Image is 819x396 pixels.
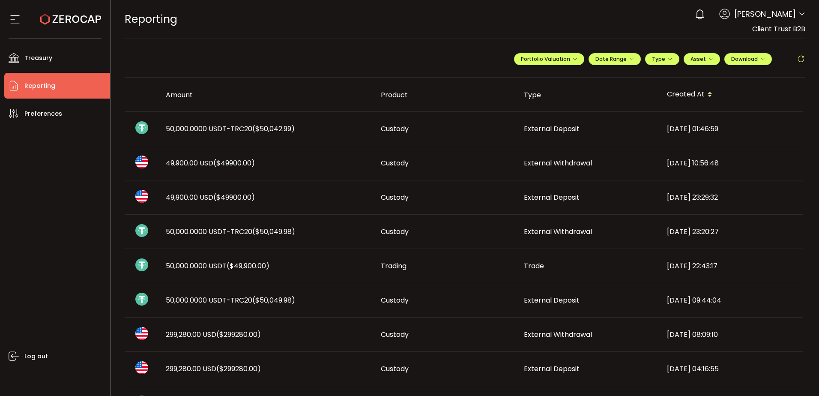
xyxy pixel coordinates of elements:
button: Download [724,53,772,65]
span: ($49,900.00) [227,261,269,271]
span: Trade [524,261,544,271]
span: External Withdrawal [524,158,592,168]
span: External Deposit [524,364,580,374]
span: ($50,042.99) [252,124,295,134]
span: External Deposit [524,192,580,202]
span: External Withdrawal [524,227,592,237]
span: ($49900.00) [213,158,255,168]
span: Portfolio Valuation [521,55,577,63]
span: Asset [690,55,706,63]
iframe: Chat Widget [776,355,819,396]
span: 299,280.00 USD [166,330,261,339]
div: Created At [660,87,803,102]
span: Treasury [24,52,52,64]
span: Download [731,55,765,63]
div: [DATE] 04:16:55 [660,364,803,374]
img: usdt_portfolio.svg [135,224,148,237]
div: [DATE] 01:46:59 [660,124,803,134]
div: [DATE] 08:09:10 [660,330,803,339]
div: Type [517,90,660,100]
span: Date Range [595,55,634,63]
div: [DATE] 22:43:17 [660,261,803,271]
span: 50,000.0000 USDT-TRC20 [166,227,295,237]
div: [DATE] 10:56:48 [660,158,803,168]
button: Type [645,53,679,65]
span: ($50,049.98) [252,227,295,237]
span: Trading [381,261,407,271]
span: 50,000.0000 USDT [166,261,269,271]
img: usdt_portfolio.svg [135,293,148,306]
span: External Withdrawal [524,330,592,339]
span: Custody [381,330,409,339]
span: [PERSON_NAME] [734,8,796,20]
span: Log out [24,350,48,363]
span: Custody [381,124,409,134]
img: usdt_portfolio.svg [135,121,148,134]
span: Custody [381,158,409,168]
span: Client Trust B2B [752,24,805,34]
span: External Deposit [524,295,580,305]
span: Reporting [125,12,177,27]
div: [DATE] 09:44:04 [660,295,803,305]
span: Preferences [24,108,62,120]
span: External Deposit [524,124,580,134]
span: ($299280.00) [216,364,261,374]
span: 49,900.00 USD [166,158,255,168]
span: Reporting [24,80,55,92]
img: usd_portfolio.svg [135,327,148,340]
span: ($299280.00) [216,330,261,339]
span: Custody [381,295,409,305]
span: 49,900.00 USD [166,192,255,202]
span: Custody [381,364,409,374]
span: ($49900.00) [213,192,255,202]
img: usdt_portfolio.svg [135,258,148,271]
span: 50,000.0000 USDT-TRC20 [166,124,295,134]
div: Amount [159,90,374,100]
span: 50,000.0000 USDT-TRC20 [166,295,295,305]
img: usd_portfolio.svg [135,156,148,168]
img: usd_portfolio.svg [135,190,148,203]
span: Custody [381,192,409,202]
div: [DATE] 23:29:32 [660,192,803,202]
span: 299,280.00 USD [166,364,261,374]
button: Date Range [589,53,641,65]
span: Custody [381,227,409,237]
img: usd_portfolio.svg [135,361,148,374]
div: Product [374,90,517,100]
span: ($50,049.98) [252,295,295,305]
button: Asset [684,53,720,65]
div: [DATE] 23:20:27 [660,227,803,237]
span: Type [652,55,673,63]
button: Portfolio Valuation [514,53,584,65]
